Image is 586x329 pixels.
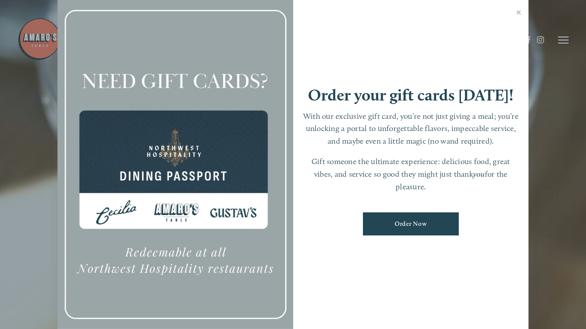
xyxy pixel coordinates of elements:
[363,212,459,235] a: Order Now
[510,1,527,26] a: Close
[308,87,514,103] h1: Order your gift cards [DATE]!
[473,169,485,178] em: you
[302,155,520,193] p: Gift someone the ultimate experience: delicious food, great vibes, and service so good they might...
[302,110,520,148] p: With our exclusive gift card, you’re not just giving a meal; you’re unlocking a portal to unforge...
